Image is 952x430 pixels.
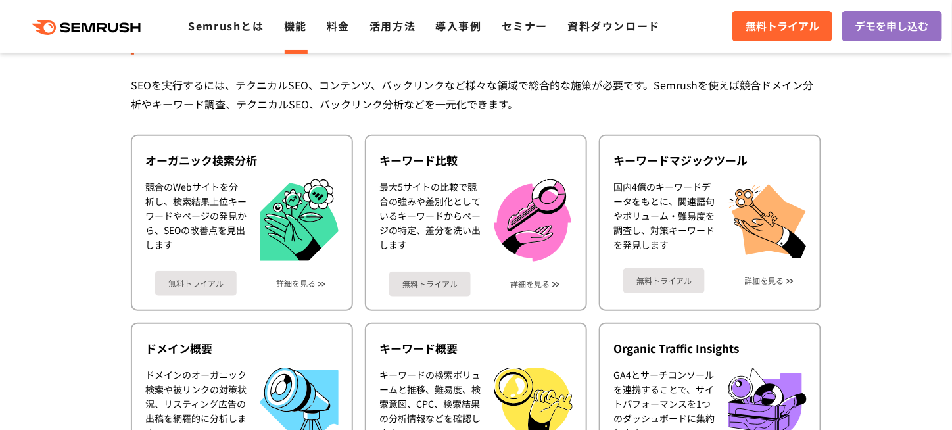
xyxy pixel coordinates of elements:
[379,179,481,262] div: 最大5サイトの比較で競合の強みや差別化としているキーワードからページの特定、差分を洗い出します
[728,179,807,258] img: キーワードマジックツール
[369,18,416,34] a: 活用方法
[613,341,807,356] div: Organic Traffic Insights
[494,179,571,262] img: キーワード比較
[145,179,247,262] div: 競合のWebサイトを分析し、検索結果上位キーワードやページの発見から、SEOの改善点を見出します
[379,153,573,168] div: キーワード比較
[436,18,482,34] a: 導入事例
[613,153,807,168] div: キーワードマジックツール
[145,153,339,168] div: オーガニック検索分析
[155,271,237,296] a: 無料トライアル
[327,18,350,34] a: 料金
[842,11,942,41] a: デモを申し込む
[623,268,705,293] a: 無料トライアル
[732,11,832,41] a: 無料トライアル
[284,18,307,34] a: 機能
[855,18,929,35] span: デモを申し込む
[613,179,715,258] div: 国内4億のキーワードデータをもとに、関連語句やボリューム・難易度を調査し、対策キーワードを発見します
[260,179,339,262] img: オーガニック検索分析
[510,279,550,289] a: 詳細を見る
[188,18,264,34] a: Semrushとは
[389,272,471,297] a: 無料トライアル
[502,18,548,34] a: セミナー
[131,76,821,114] div: SEOを実行するには、テクニカルSEO、コンテンツ、バックリンクなど様々な領域で総合的な施策が必要です。Semrushを使えば競合ドメイン分析やキーワード調査、テクニカルSEO、バックリンク分析...
[746,18,819,35] span: 無料トライアル
[379,341,573,356] div: キーワード概要
[567,18,660,34] a: 資料ダウンロード
[744,276,784,285] a: 詳細を見る
[145,341,339,356] div: ドメイン概要
[276,279,316,288] a: 詳細を見る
